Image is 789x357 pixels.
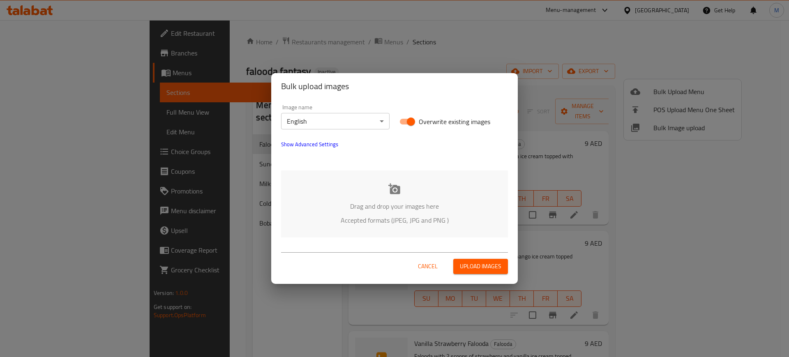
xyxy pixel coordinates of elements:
p: Drag and drop your images here [293,201,496,211]
span: Upload images [460,261,501,272]
span: Show Advanced Settings [281,139,338,149]
button: Cancel [415,259,441,274]
h2: Bulk upload images [281,80,508,93]
button: show more [276,134,343,154]
span: Overwrite existing images [419,117,490,127]
span: Cancel [418,261,438,272]
button: Upload images [453,259,508,274]
p: Accepted formats (JPEG, JPG and PNG ) [293,215,496,225]
div: English [281,113,390,129]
